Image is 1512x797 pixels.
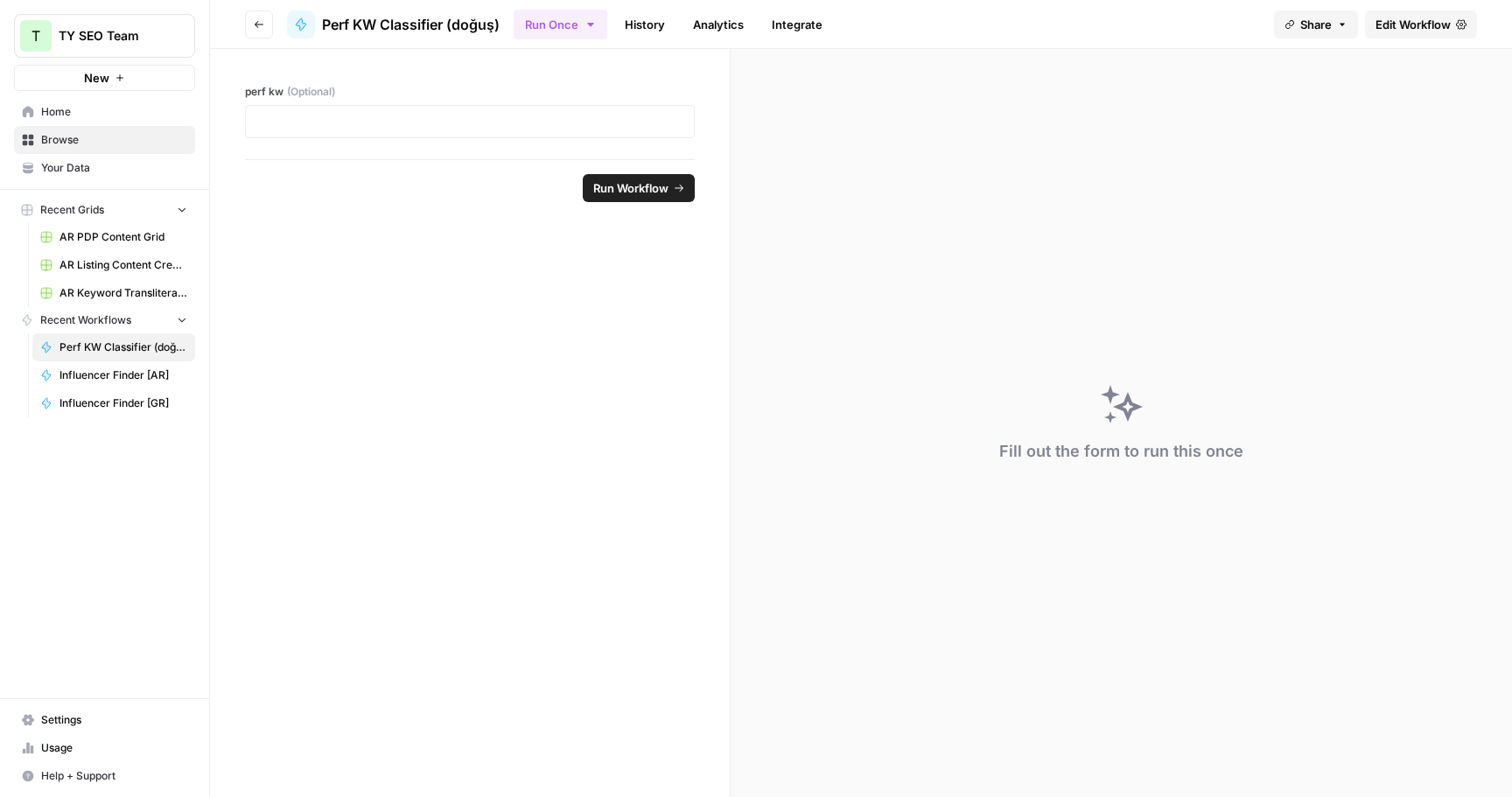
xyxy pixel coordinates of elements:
button: Share [1274,10,1358,38]
button: New [14,65,195,91]
span: Your Data [41,160,187,176]
span: Run Workflow [593,179,668,197]
button: Recent Grids [14,197,195,223]
a: Perf KW Classifier (doğuş) [32,333,195,361]
span: Home [41,104,187,120]
span: Share [1300,16,1332,33]
a: Browse [14,126,195,154]
span: Perf KW Classifier (doğuş) [59,339,187,355]
span: Browse [41,132,187,148]
button: Run Once [514,10,607,39]
span: Influencer Finder [GR] [59,395,187,411]
a: Edit Workflow [1365,10,1477,38]
span: Influencer Finder [AR] [59,367,187,383]
span: New [84,69,109,87]
div: Fill out the form to run this once [999,439,1243,464]
button: Recent Workflows [14,307,195,333]
span: AR PDP Content Grid [59,229,187,245]
a: Perf KW Classifier (doğuş) [287,10,500,38]
button: Run Workflow [583,174,695,202]
a: Usage [14,734,195,762]
button: Workspace: TY SEO Team [14,14,195,58]
a: AR PDP Content Grid [32,223,195,251]
span: Usage [41,740,187,756]
a: Influencer Finder [GR] [32,389,195,417]
a: Settings [14,706,195,734]
span: Settings [41,712,187,728]
span: T [31,25,40,46]
span: Help + Support [41,768,187,784]
label: perf kw [245,84,695,100]
a: AR Listing Content Creation Grid [32,251,195,279]
span: Recent Grids [40,202,104,218]
a: History [614,10,675,38]
a: Influencer Finder [AR] [32,361,195,389]
span: TY SEO Team [59,27,164,45]
a: Integrate [761,10,833,38]
a: AR Keyword Transliteration Grid [32,279,195,307]
span: AR Listing Content Creation Grid [59,257,187,273]
span: AR Keyword Transliteration Grid [59,285,187,301]
a: Analytics [682,10,754,38]
span: Perf KW Classifier (doğuş) [322,14,500,35]
a: Home [14,98,195,126]
span: Edit Workflow [1375,16,1451,33]
span: (Optional) [287,84,335,100]
a: Your Data [14,154,195,182]
button: Help + Support [14,762,195,790]
span: Recent Workflows [40,312,131,328]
